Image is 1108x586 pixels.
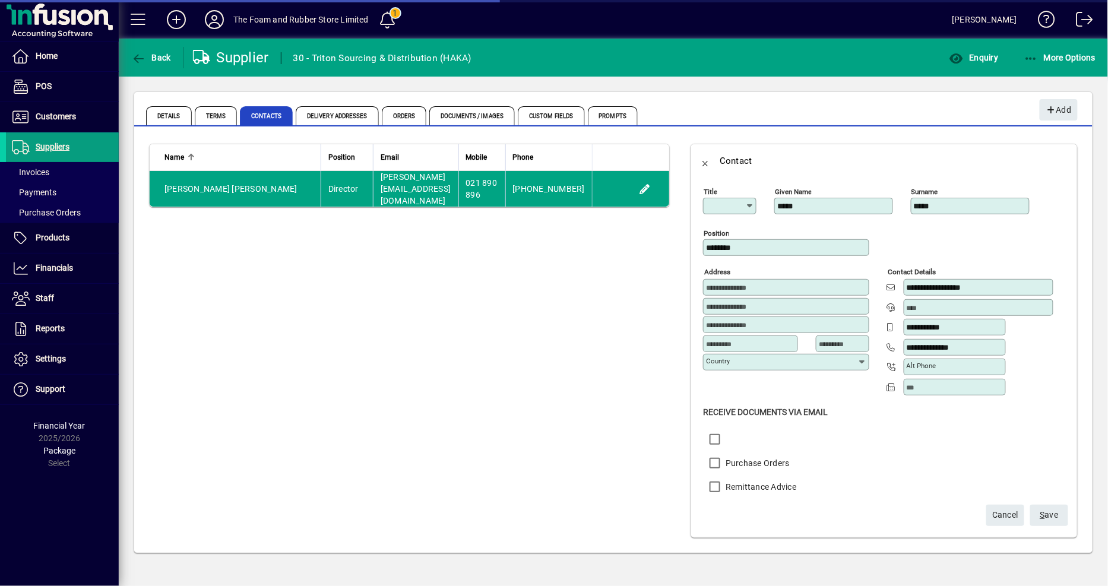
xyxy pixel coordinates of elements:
[1040,99,1078,121] button: Add
[1024,53,1096,62] span: More Options
[946,47,1001,68] button: Enquiry
[1040,510,1045,520] span: S
[36,324,65,333] span: Reports
[1030,505,1068,526] button: Save
[36,112,76,121] span: Customers
[382,106,427,125] span: Orders
[1021,47,1099,68] button: More Options
[119,47,184,68] app-page-header-button: Back
[992,505,1018,525] span: Cancel
[6,72,119,102] a: POS
[466,178,498,199] span: 021 890 896
[12,188,56,197] span: Payments
[691,147,720,175] button: Back
[723,457,790,469] label: Purchase Orders
[296,106,379,125] span: Delivery Addresses
[36,263,73,273] span: Financials
[131,53,171,62] span: Back
[949,53,998,62] span: Enquiry
[518,106,584,125] span: Custom Fields
[6,42,119,71] a: Home
[6,344,119,374] a: Settings
[1029,2,1055,41] a: Knowledge Base
[703,407,828,417] span: Receive Documents Via Email
[193,48,269,67] div: Supplier
[1040,505,1059,525] span: ave
[164,151,314,164] div: Name
[36,293,54,303] span: Staff
[6,375,119,404] a: Support
[6,102,119,132] a: Customers
[6,314,119,344] a: Reports
[36,354,66,363] span: Settings
[704,188,717,196] mat-label: Title
[6,284,119,313] a: Staff
[381,151,399,164] span: Email
[6,254,119,283] a: Financials
[12,167,49,177] span: Invoices
[36,81,52,91] span: POS
[328,151,355,164] span: Position
[986,505,1024,526] button: Cancel
[36,51,58,61] span: Home
[706,357,730,365] mat-label: Country
[6,182,119,202] a: Payments
[12,208,81,217] span: Purchase Orders
[588,106,638,125] span: Prompts
[36,233,69,242] span: Products
[146,106,192,125] span: Details
[720,151,752,170] div: Contact
[232,184,297,194] span: [PERSON_NAME]
[164,184,230,194] span: [PERSON_NAME]
[381,172,451,205] span: [PERSON_NAME][EMAIL_ADDRESS][DOMAIN_NAME]
[195,106,238,125] span: Terms
[6,162,119,182] a: Invoices
[1046,100,1071,120] span: Add
[128,47,174,68] button: Back
[34,421,86,430] span: Financial Year
[157,9,195,30] button: Add
[6,223,119,253] a: Products
[429,106,515,125] span: Documents / Images
[952,10,1017,29] div: [PERSON_NAME]
[513,151,534,164] span: Phone
[466,151,487,164] span: Mobile
[240,106,293,125] span: Contacts
[195,9,233,30] button: Profile
[36,142,69,151] span: Suppliers
[513,151,585,164] div: Phone
[164,151,184,164] span: Name
[723,481,796,493] label: Remittance Advice
[6,202,119,223] a: Purchase Orders
[36,384,65,394] span: Support
[704,229,729,237] mat-label: Position
[321,171,373,207] td: Director
[381,151,451,164] div: Email
[293,49,472,68] div: 30 - Triton Sourcing & Distribution (HAKA)
[1067,2,1093,41] a: Logout
[907,362,936,370] mat-label: Alt Phone
[513,184,585,194] span: [PHONE_NUMBER]
[466,151,498,164] div: Mobile
[328,151,366,164] div: Position
[233,10,369,29] div: The Foam and Rubber Store Limited
[43,446,75,455] span: Package
[775,188,812,196] mat-label: Given name
[911,188,938,196] mat-label: Surname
